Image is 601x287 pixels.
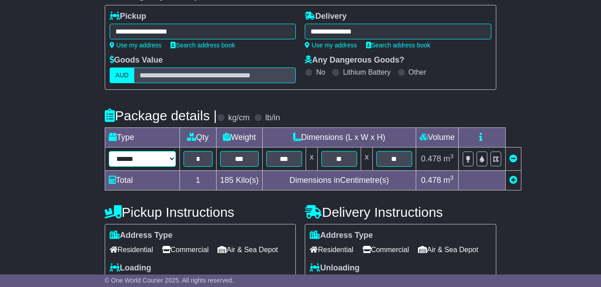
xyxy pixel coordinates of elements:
td: Type [105,128,179,148]
label: Address Type [110,231,173,241]
label: Delivery [305,12,346,21]
label: Goods Value [110,55,163,65]
label: Lithium Battery [343,68,391,76]
span: 0.478 [421,154,441,163]
label: Pickup [110,12,146,21]
td: Dimensions (L x W x H) [262,128,416,148]
a: Use my address [110,42,162,49]
span: Air & Sea Depot [217,243,278,257]
td: Dimensions in Centimetre(s) [262,171,416,190]
label: Loading [110,263,151,273]
a: Remove this item [509,154,517,163]
h4: Pickup Instructions [105,205,296,219]
span: 0.478 [421,176,441,185]
span: Residential [310,243,353,257]
td: x [306,148,317,171]
label: Unloading [310,263,359,273]
span: Commercial [362,243,409,257]
label: Address Type [310,231,373,241]
span: 185 [220,176,234,185]
td: x [361,148,372,171]
sup: 3 [450,174,454,181]
td: Kilo(s) [216,171,262,190]
a: Add new item [509,176,517,185]
label: AUD [110,68,135,83]
label: lb/in [265,113,280,123]
label: No [316,68,325,76]
td: Volume [416,128,458,148]
label: Other [409,68,426,76]
a: Use my address [305,42,357,49]
td: Qty [179,128,216,148]
label: Any Dangerous Goods? [305,55,404,65]
td: 1 [179,171,216,190]
h4: Delivery Instructions [305,205,496,219]
span: Commercial [162,243,209,257]
td: Total [105,171,179,190]
a: Search address book [170,42,235,49]
span: Air & Sea Depot [418,243,478,257]
td: Weight [216,128,262,148]
h4: Package details | [105,108,217,123]
a: Search address book [366,42,431,49]
label: kg/cm [228,113,250,123]
sup: 3 [450,153,454,160]
span: Residential [110,243,153,257]
span: © One World Courier 2025. All rights reserved. [105,277,234,284]
span: m [443,154,454,163]
span: m [443,176,454,185]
